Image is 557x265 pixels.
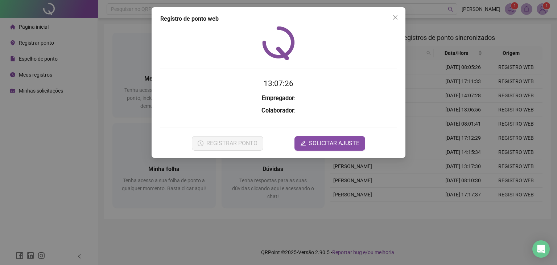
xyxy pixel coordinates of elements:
[309,139,359,148] span: SOLICITAR AJUSTE
[389,12,401,23] button: Close
[264,79,293,88] time: 13:07:26
[300,140,306,146] span: edit
[262,95,294,102] strong: Empregador
[160,106,397,115] h3: :
[262,26,295,60] img: QRPoint
[160,94,397,103] h3: :
[294,136,365,151] button: editSOLICITAR AJUSTE
[392,15,398,20] span: close
[192,136,263,151] button: REGISTRAR PONTO
[160,15,397,23] div: Registro de ponto web
[532,240,550,258] div: Open Intercom Messenger
[261,107,294,114] strong: Colaborador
